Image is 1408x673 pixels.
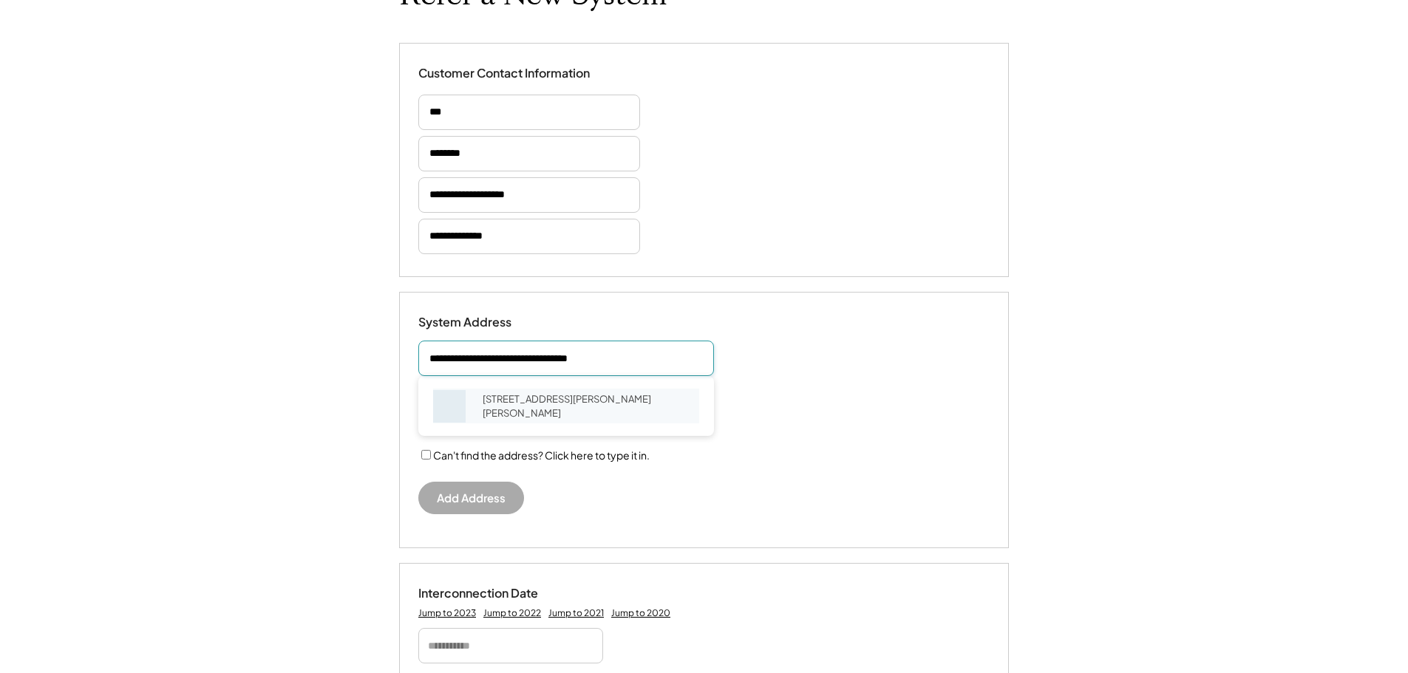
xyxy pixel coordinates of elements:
div: Jump to 2020 [611,607,670,619]
div: Interconnection Date [418,586,566,601]
div: Jump to 2023 [418,607,476,619]
div: [STREET_ADDRESS][PERSON_NAME][PERSON_NAME] [473,389,699,423]
div: Jump to 2022 [483,607,541,619]
div: Customer Contact Information [418,66,590,81]
div: System Address [418,315,566,330]
button: Add Address [418,482,524,514]
label: Can't find the address? Click here to type it in. [433,448,650,462]
div: Jump to 2021 [548,607,604,619]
